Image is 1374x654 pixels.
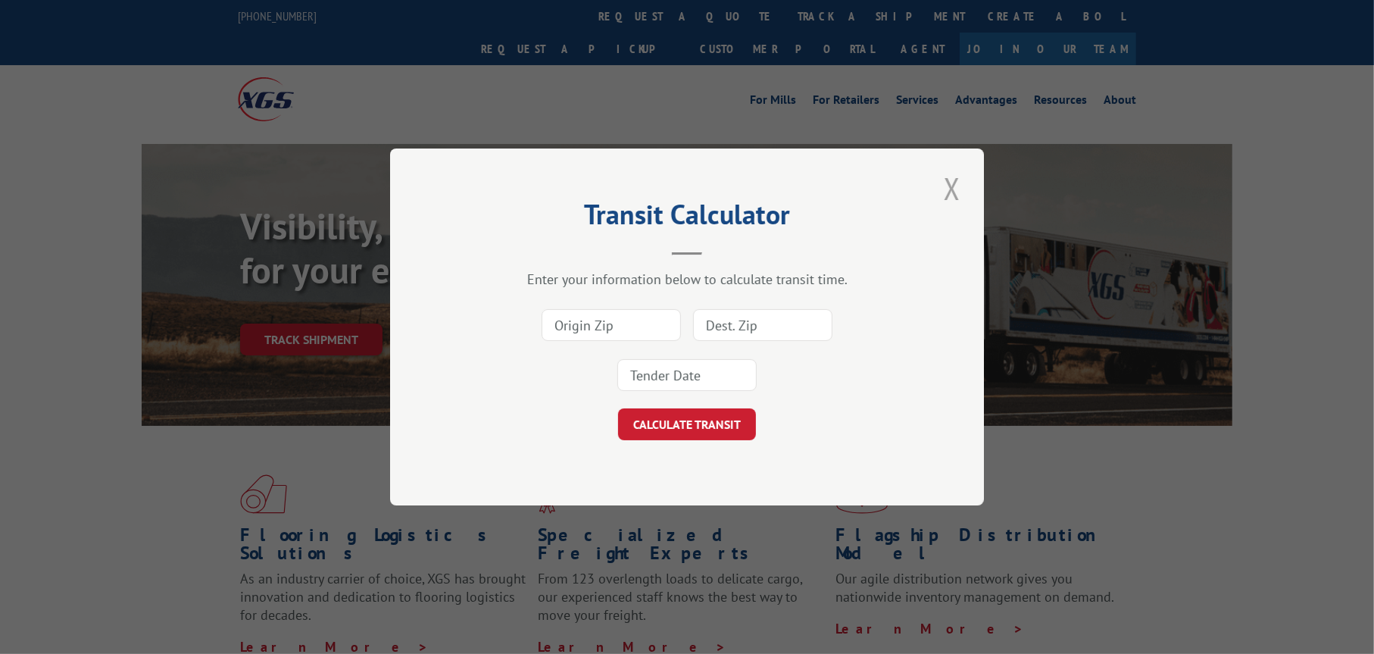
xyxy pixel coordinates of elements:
[618,408,756,440] button: CALCULATE TRANSIT
[466,204,908,233] h2: Transit Calculator
[542,309,681,341] input: Origin Zip
[466,271,908,288] div: Enter your information below to calculate transit time.
[617,359,757,391] input: Tender Date
[693,309,832,341] input: Dest. Zip
[939,167,965,209] button: Close modal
